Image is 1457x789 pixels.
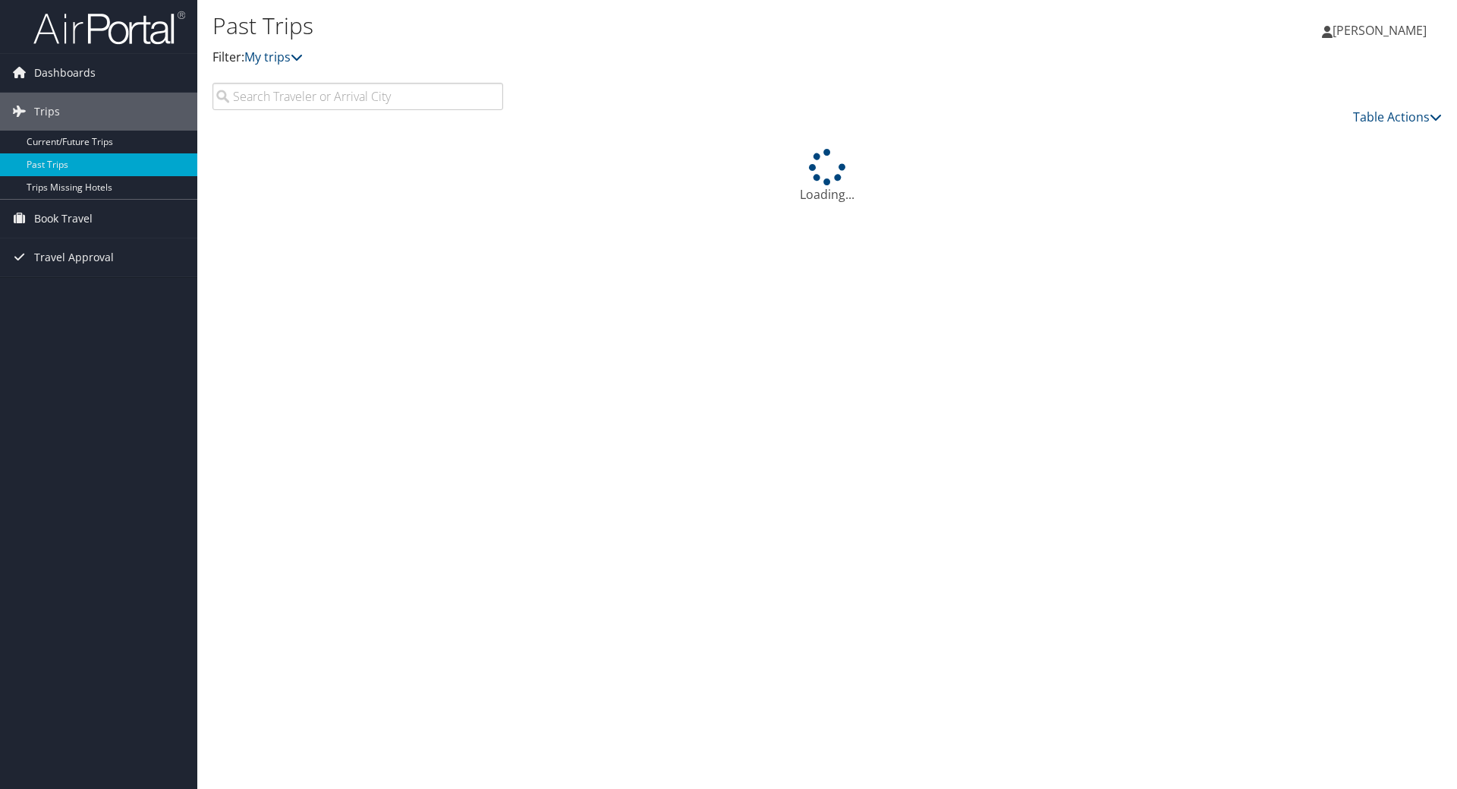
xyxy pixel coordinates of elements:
a: Table Actions [1353,109,1442,125]
input: Search Traveler or Arrival City [212,83,503,110]
span: Dashboards [34,54,96,92]
span: Travel Approval [34,238,114,276]
div: Loading... [212,149,1442,204]
h1: Past Trips [212,10,1032,42]
span: [PERSON_NAME] [1333,22,1427,39]
span: Trips [34,93,60,131]
img: airportal-logo.png [33,10,185,46]
a: [PERSON_NAME] [1322,8,1442,53]
p: Filter: [212,48,1032,68]
span: Book Travel [34,200,93,238]
a: My trips [244,49,303,65]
